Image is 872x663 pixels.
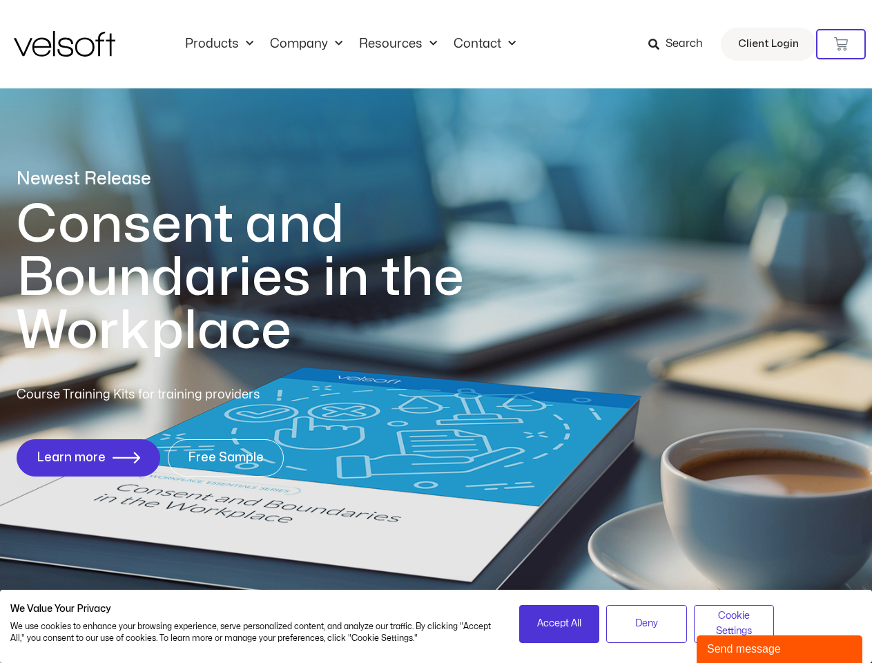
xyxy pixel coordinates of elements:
p: Newest Release [17,167,521,191]
p: Course Training Kits for training providers [17,385,360,405]
h2: We Value Your Privacy [10,603,498,615]
span: Cookie Settings [703,608,766,640]
button: Deny all cookies [606,605,687,643]
a: Learn more [17,439,160,477]
nav: Menu [177,37,524,52]
span: Accept All [537,616,581,631]
a: Client Login [721,28,816,61]
a: Search [648,32,713,56]
span: Free Sample [188,451,264,465]
a: ProductsMenu Toggle [177,37,262,52]
iframe: chat widget [697,633,865,663]
button: Adjust cookie preferences [694,605,775,643]
span: Search [666,35,703,53]
button: Accept all cookies [519,605,600,643]
img: Velsoft Training Materials [14,31,115,57]
span: Client Login [738,35,799,53]
a: ContactMenu Toggle [445,37,524,52]
span: Deny [635,616,658,631]
a: ResourcesMenu Toggle [351,37,445,52]
a: CompanyMenu Toggle [262,37,351,52]
a: Free Sample [168,439,284,477]
span: Learn more [37,451,106,465]
h1: Consent and Boundaries in the Workplace [17,198,521,358]
p: We use cookies to enhance your browsing experience, serve personalized content, and analyze our t... [10,621,498,644]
